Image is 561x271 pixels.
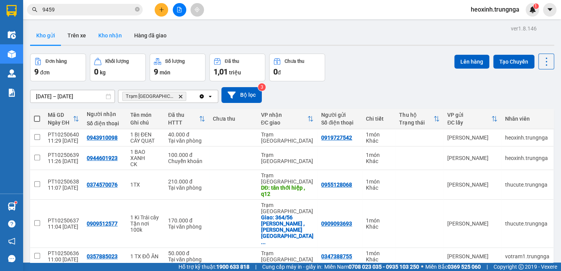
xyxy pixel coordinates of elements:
[534,3,537,9] span: 1
[261,112,307,118] div: VP nhận
[4,4,112,19] li: Trung Nga
[130,131,160,144] div: 1 BỊ ĐEN CÂY QUẠT
[48,250,79,256] div: PT10250636
[130,149,160,161] div: 1 BAO XANH
[45,59,67,64] div: Đơn hàng
[122,92,186,101] span: Trạm Sài Gòn, close by backspace
[8,220,15,227] span: question-circle
[87,135,118,141] div: 0943910098
[505,182,549,188] div: thucute.trungnga
[207,93,213,99] svg: open
[505,155,549,161] div: heoxinh.trungnga
[421,265,423,268] span: ⚪️
[150,54,206,81] button: Số lượng9món
[168,138,205,144] div: Tại văn phòng
[262,263,322,271] span: Cung cấp máy in - giấy in:
[48,120,73,126] div: Ngày ĐH
[465,5,526,14] span: heoxinh.trungnga
[278,69,281,76] span: đ
[48,224,79,230] div: 11:04 [DATE]
[447,112,491,118] div: VP gửi
[8,50,16,58] img: warehouse-icon
[126,93,175,99] span: Trạm Sài Gòn
[168,224,205,230] div: Tại văn phòng
[48,256,79,263] div: 11:00 [DATE]
[168,131,205,138] div: 40.000 đ
[130,214,160,221] div: 1 Ki Trái cây
[190,3,204,17] button: aim
[164,109,209,129] th: Toggle SortBy
[225,59,239,64] div: Đã thu
[194,7,200,12] span: aim
[173,3,186,17] button: file-add
[7,5,17,17] img: logo-vxr
[255,263,256,271] span: |
[130,120,160,126] div: Ghi chú
[90,54,146,81] button: Khối lượng0kg
[213,116,253,122] div: Chưa thu
[44,109,83,129] th: Toggle SortBy
[199,93,205,99] svg: Clear all
[32,7,37,12] span: search
[321,182,352,188] div: 0955128068
[399,112,433,118] div: Thu hộ
[61,26,92,45] button: Trên xe
[87,253,118,259] div: 0357885023
[8,69,16,77] img: warehouse-icon
[529,6,536,13] img: icon-new-feature
[366,158,391,164] div: Khác
[493,55,534,69] button: Tạo Chuyến
[188,93,189,100] input: Selected Trạm Sài Gòn.
[221,87,262,103] button: Bộ lọc
[40,69,50,76] span: đơn
[130,182,160,188] div: 1TX
[165,59,185,64] div: Số lượng
[30,90,115,103] input: Select a date range.
[30,26,61,45] button: Kho gửi
[366,217,391,224] div: 1 món
[179,263,249,271] span: Hỗ trợ kỹ thuật:
[4,42,51,66] b: T1 [PERSON_NAME], P Phú Thuỷ
[8,89,16,97] img: solution-icon
[366,224,391,230] div: Khác
[4,43,9,48] span: environment
[168,185,205,191] div: Tại văn phòng
[168,158,205,164] div: Chuyển khoản
[48,152,79,158] div: PT10250639
[48,185,79,191] div: 11:07 [DATE]
[53,33,103,58] li: VP Trạm [GEOGRAPHIC_DATA]
[366,178,391,185] div: 1 món
[159,7,164,12] span: plus
[505,253,549,259] div: votram1.trungnga
[321,120,358,126] div: Số điện thoại
[8,255,15,262] span: message
[168,112,199,118] div: Đã thu
[48,178,79,185] div: PT10250638
[178,94,183,99] svg: Delete
[285,59,304,64] div: Chưa thu
[135,7,140,12] span: close-circle
[48,131,79,138] div: PT10250640
[87,155,118,161] div: 0944601923
[366,138,391,144] div: Khác
[177,7,182,12] span: file-add
[261,152,313,164] div: Trạm [GEOGRAPHIC_DATA]
[257,109,317,129] th: Toggle SortBy
[92,26,128,45] button: Kho nhận
[261,131,313,144] div: Trạm [GEOGRAPHIC_DATA]
[168,178,205,185] div: 210.000 đ
[321,135,352,141] div: 0919727542
[87,120,123,126] div: Số điện thoại
[366,250,391,256] div: 1 món
[48,158,79,164] div: 11:26 [DATE]
[15,201,17,204] sup: 1
[366,256,391,263] div: Khác
[168,152,205,158] div: 100.000 đ
[4,4,31,31] img: logo.jpg
[48,217,79,224] div: PT10250637
[447,135,497,141] div: [PERSON_NAME]
[30,54,86,81] button: Đơn hàng9đơn
[505,221,549,227] div: thucute.trungnga
[546,6,553,13] span: caret-down
[128,26,173,45] button: Hàng đã giao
